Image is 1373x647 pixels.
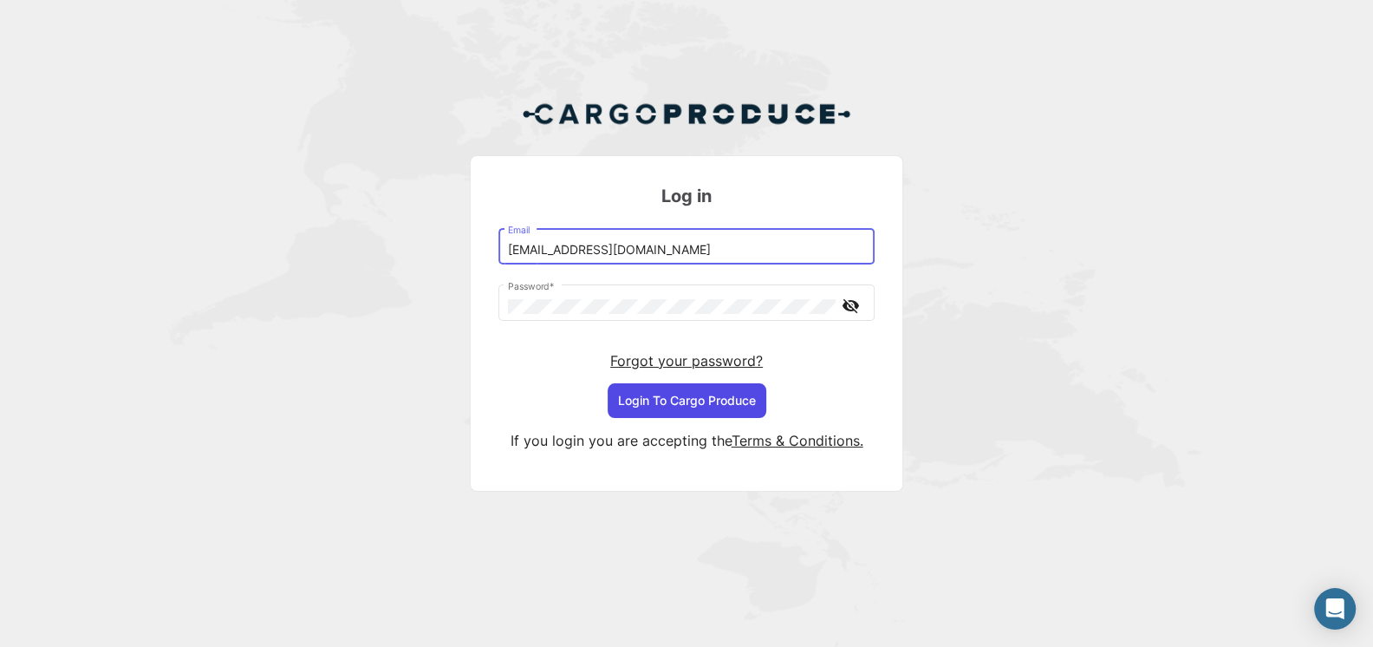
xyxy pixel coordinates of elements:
[511,432,732,449] span: If you login you are accepting the
[498,184,875,208] h3: Log in
[1314,588,1356,630] div: Open Intercom Messenger
[522,93,851,134] img: Cargo Produce Logo
[610,352,763,369] a: Forgot your password?
[608,383,766,418] button: Login To Cargo Produce
[508,243,866,258] input: Email
[732,432,863,449] a: Terms & Conditions.
[840,295,861,317] mat-icon: visibility_off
